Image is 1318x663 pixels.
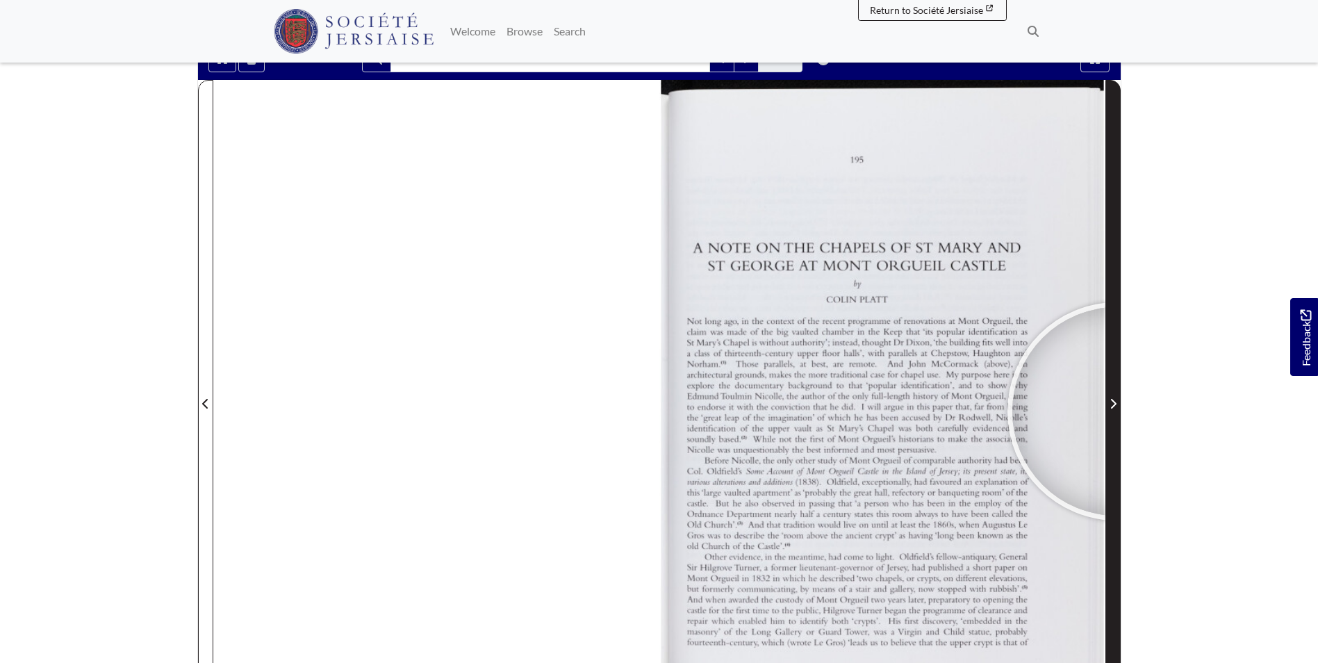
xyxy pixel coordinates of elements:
[1290,298,1318,376] a: Would you like to provide feedback?
[1297,310,1314,366] span: Feedback
[274,9,434,54] img: Société Jersiaise
[548,17,591,45] a: Search
[870,4,983,16] span: Return to Société Jersiaise
[445,17,501,45] a: Welcome
[274,6,434,57] a: Société Jersiaise logo
[501,17,548,45] a: Browse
